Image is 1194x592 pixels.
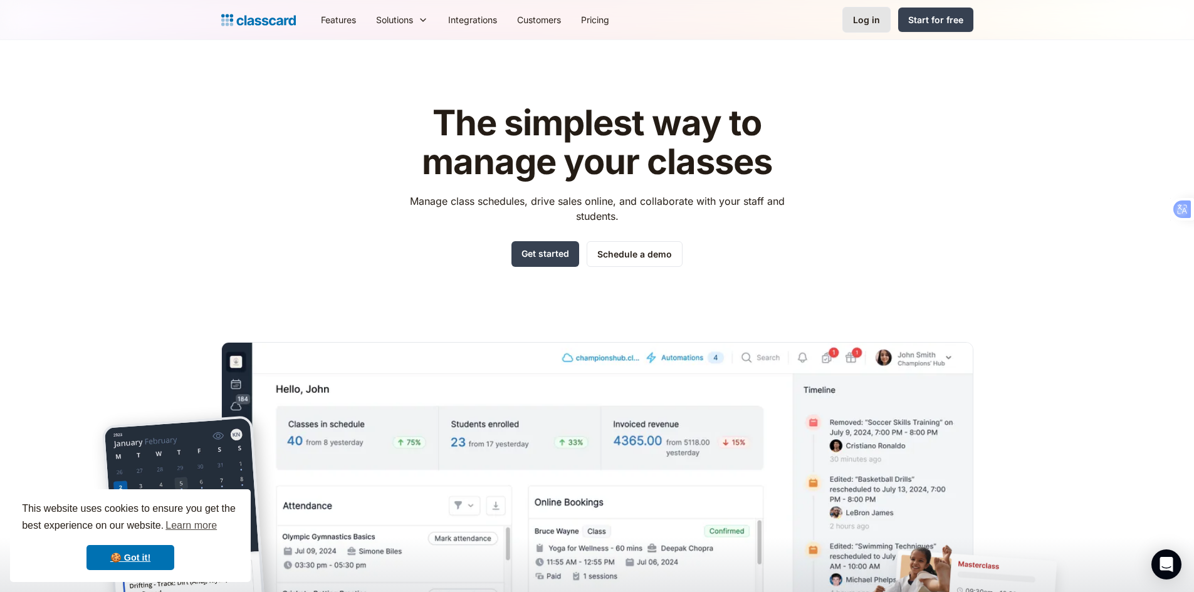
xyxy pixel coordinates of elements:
[908,13,963,26] div: Start for free
[507,6,571,34] a: Customers
[398,104,796,181] h1: The simplest way to manage your classes
[366,6,438,34] div: Solutions
[376,13,413,26] div: Solutions
[164,516,219,535] a: learn more about cookies
[10,489,251,582] div: cookieconsent
[438,6,507,34] a: Integrations
[511,241,579,267] a: Get started
[853,13,880,26] div: Log in
[842,7,891,33] a: Log in
[86,545,174,570] a: dismiss cookie message
[1151,549,1181,579] div: Open Intercom Messenger
[398,194,796,224] p: Manage class schedules, drive sales online, and collaborate with your staff and students.
[311,6,366,34] a: Features
[898,8,973,32] a: Start for free
[221,11,296,29] a: home
[587,241,683,267] a: Schedule a demo
[571,6,619,34] a: Pricing
[22,501,239,535] span: This website uses cookies to ensure you get the best experience on our website.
